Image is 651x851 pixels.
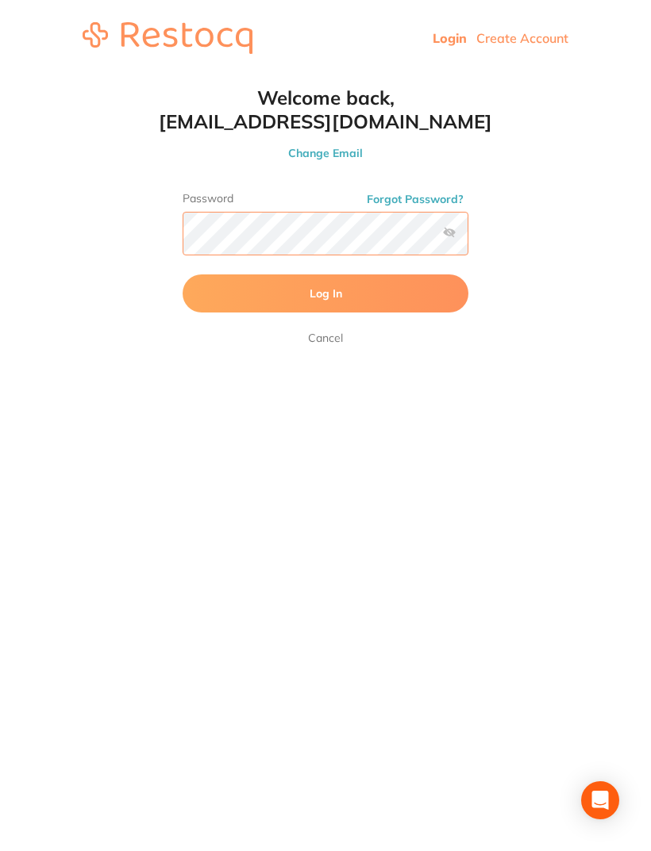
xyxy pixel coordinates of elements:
button: Change Email [151,146,500,160]
div: Open Intercom Messenger [581,781,619,819]
button: Log In [183,274,468,312]
img: restocq_logo.svg [83,22,252,54]
a: Login [433,30,467,46]
span: Log In [310,286,342,301]
label: Password [183,192,468,205]
h1: Welcome back, [EMAIL_ADDRESS][DOMAIN_NAME] [151,86,500,133]
a: Cancel [305,328,346,347]
button: Forgot Password? [362,192,468,206]
a: Create Account [476,30,568,46]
